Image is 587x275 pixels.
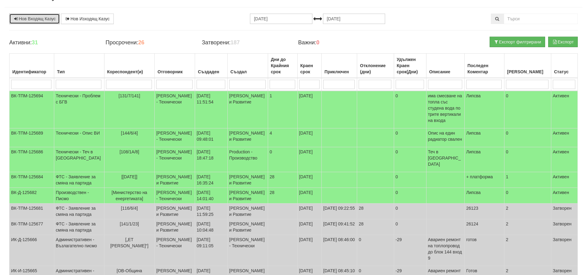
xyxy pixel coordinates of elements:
[297,128,322,147] td: [DATE]
[551,172,577,188] td: Активен
[357,54,394,78] th: Отклонение (дни): No sort applied, activate to apply an ascending sort
[270,174,275,179] span: 28
[120,149,139,154] span: [108/1А/8]
[54,204,104,219] td: ФТС - Заявление за смяна на партида
[268,54,298,78] th: Дни до Крайния срок: No sort applied, activate to apply an ascending sort
[32,39,38,46] b: 31
[227,188,268,204] td: [PERSON_NAME] и Развитие
[10,204,54,219] td: ВК-ТПМ-125681
[551,54,577,78] th: Статус: No sort applied, activate to apply an ascending sort
[394,147,426,172] td: 0
[10,128,54,147] td: ВК-ТПМ-125689
[56,67,102,76] div: Тип
[155,54,195,78] th: Отговорник: No sort applied, activate to apply an ascending sort
[466,61,503,76] div: Последен Коментар
[394,204,426,219] td: 0
[10,219,54,235] td: ВК-ТПМ-125677
[553,67,576,76] div: Статус
[156,67,193,76] div: Отговорник
[297,172,322,188] td: [DATE]
[270,55,296,76] div: Дни до Крайния срок
[155,204,195,219] td: [PERSON_NAME] и Развитие
[119,93,140,98] span: [131/7/141]
[466,206,478,211] span: 26123
[270,190,275,195] span: 28
[466,221,478,226] span: 26124
[227,235,268,266] td: [PERSON_NAME] - Технически
[270,93,272,98] span: 1
[230,39,240,46] b: 187
[297,147,322,172] td: [DATE]
[504,54,551,78] th: Брой Файлове: No sort applied, activate to apply an ascending sort
[299,61,320,76] div: Краен срок
[104,54,155,78] th: Кореспондент(и): No sort applied, activate to apply an ascending sort
[195,188,228,204] td: [DATE] 14:01:40
[9,14,60,24] a: Нов Входящ Казус
[298,40,385,46] h4: Важни:
[551,128,577,147] td: Активен
[155,235,195,266] td: [PERSON_NAME] - Технически
[121,206,138,211] span: [116/6/4]
[548,37,578,47] button: Експорт
[322,204,357,219] td: [DATE] 09:22:55
[195,91,228,128] td: [DATE] 11:51:54
[227,204,268,219] td: [PERSON_NAME] и Развитие
[466,190,481,195] span: Липсва
[357,204,394,219] td: 28
[551,147,577,172] td: Активен
[466,149,481,154] span: Липсва
[357,219,394,235] td: 28
[10,172,54,188] td: ВК-ТПМ-125684
[490,37,545,47] button: Експорт филтрирани
[504,219,551,235] td: 2
[54,54,104,78] th: Тип: No sort applied, activate to apply an ascending sort
[195,147,228,172] td: [DATE] 18:47:18
[61,14,114,24] a: Нов Изходящ Казус
[121,131,138,135] span: [144/6/4]
[297,219,322,235] td: [DATE]
[465,54,504,78] th: Последен Коментар: No sort applied, activate to apply an ascending sort
[428,67,463,76] div: Описание
[11,67,52,76] div: Идентификатор
[10,188,54,204] td: ВК-Д-125682
[121,174,137,179] span: [[DATE]]
[10,54,54,78] th: Идентификатор: No sort applied, activate to apply an ascending sort
[323,67,355,76] div: Приключен
[10,147,54,172] td: ВК-ТПМ-125686
[155,147,195,172] td: [PERSON_NAME] - Технически
[551,235,577,266] td: Затворен
[54,235,104,266] td: Административен - Възлагателно писмо
[394,128,426,147] td: 0
[426,54,464,78] th: Описание: No sort applied, activate to apply an ascending sort
[227,219,268,235] td: [PERSON_NAME] и Развитие
[504,147,551,172] td: 0
[10,91,54,128] td: ВК-ТПМ-125694
[322,54,357,78] th: Приключен: No sort applied, activate to apply an ascending sort
[322,235,357,266] td: [DATE] 08:46:00
[359,61,392,76] div: Отклонение (дни)
[120,221,139,226] span: [141/1/23]
[227,54,268,78] th: Създал: No sort applied, activate to apply an ascending sort
[466,93,481,98] span: Липсва
[394,219,426,235] td: 0
[195,172,228,188] td: [DATE] 16:35:24
[106,67,153,76] div: Кореспондент(и)
[197,67,226,76] div: Създаден
[428,237,463,261] p: Авариен ремонт на топлопровод до блок 144 вход 9
[428,130,463,142] p: Опис на един радиатор свален
[270,131,272,135] span: 4
[54,128,104,147] td: Технически - Опис ВИ
[504,188,551,204] td: 0
[297,54,322,78] th: Краен срок: No sort applied, activate to apply an ascending sort
[394,235,426,266] td: -29
[466,174,493,179] span: + платформа
[297,204,322,219] td: [DATE]
[195,54,228,78] th: Създаден: No sort applied, activate to apply an ascending sort
[297,91,322,128] td: [DATE]
[428,149,463,167] p: Теч в [GEOGRAPHIC_DATA]
[202,40,289,46] h4: Затворени:
[155,188,195,204] td: [PERSON_NAME] - Технически
[54,172,104,188] td: ФТС - Заявление за смяна на партида
[428,93,463,123] p: има смесване на топла със студена вода по трите вертикали на входа
[506,67,549,76] div: [PERSON_NAME]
